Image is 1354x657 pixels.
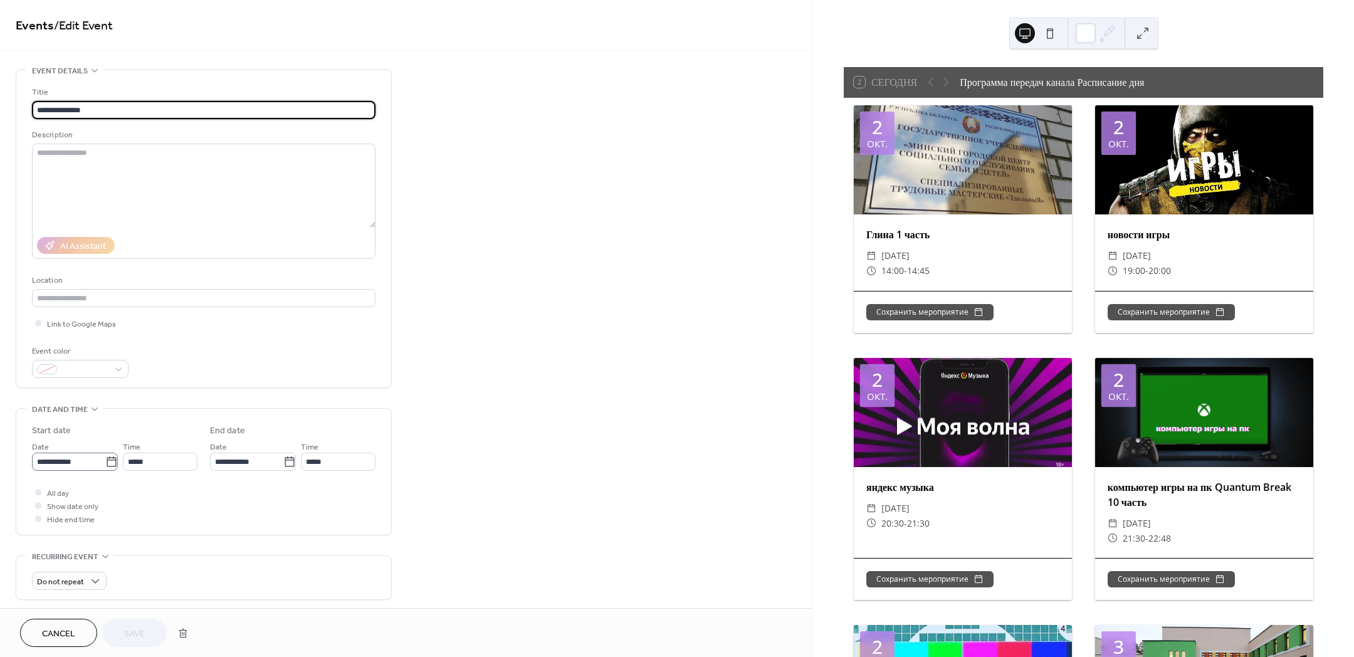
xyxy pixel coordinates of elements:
[32,86,373,99] div: Title
[872,371,883,389] div: 2
[32,129,373,142] div: Description
[1095,227,1313,242] div: новости игры
[32,441,49,454] span: Date
[1095,480,1313,510] div: компьютер игры на пк Quantum Break 10 часть
[1108,571,1235,587] button: Сохранить мероприятие
[867,139,888,149] div: окт.
[210,424,245,438] div: End date
[866,304,994,320] button: Сохранить мероприятие
[1113,371,1124,389] div: 2
[1148,263,1171,278] span: 20:00
[32,345,126,358] div: Event color
[907,516,930,531] span: 21:30
[1123,516,1151,531] span: [DATE]
[904,516,907,531] span: -
[1148,531,1171,546] span: 22:48
[1108,304,1235,320] button: Сохранить мероприятие
[32,403,88,416] span: Date and time
[1108,263,1118,278] div: ​
[866,248,876,263] div: ​
[1123,531,1145,546] span: 21:30
[301,441,318,454] span: Time
[872,118,883,137] div: 2
[1108,516,1118,531] div: ​
[32,65,88,78] span: Event details
[881,248,910,263] span: [DATE]
[866,516,876,531] div: ​
[904,263,907,278] span: -
[1145,531,1148,546] span: -
[881,501,910,516] span: [DATE]
[1123,263,1145,278] span: 19:00
[866,501,876,516] div: ​
[123,441,140,454] span: Time
[1113,118,1124,137] div: 2
[866,571,994,587] button: Сохранить мероприятие
[866,263,876,278] div: ​
[47,513,95,527] span: Hide end time
[907,263,930,278] span: 14:45
[47,500,98,513] span: Show date only
[20,619,97,647] button: Cancel
[867,392,888,401] div: окт.
[1108,139,1129,149] div: окт.
[872,638,883,656] div: 2
[54,14,113,38] span: / Edit Event
[1145,263,1148,278] span: -
[210,441,227,454] span: Date
[881,263,904,278] span: 14:00
[32,274,373,287] div: Location
[1108,531,1118,546] div: ​
[37,575,84,589] span: Do not repeat
[16,14,54,38] a: Events
[47,487,69,500] span: All day
[42,628,75,641] span: Cancel
[1113,638,1124,656] div: 3
[32,424,71,438] div: Start date
[47,318,116,331] span: Link to Google Maps
[1123,248,1151,263] span: [DATE]
[960,75,1144,90] div: Программа передач канала Расписание дня
[854,480,1072,495] div: яндекс музыка
[881,516,904,531] span: 20:30
[1108,248,1118,263] div: ​
[854,227,1072,242] div: Глина 1 часть
[32,550,98,564] span: Recurring event
[1108,392,1129,401] div: окт.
